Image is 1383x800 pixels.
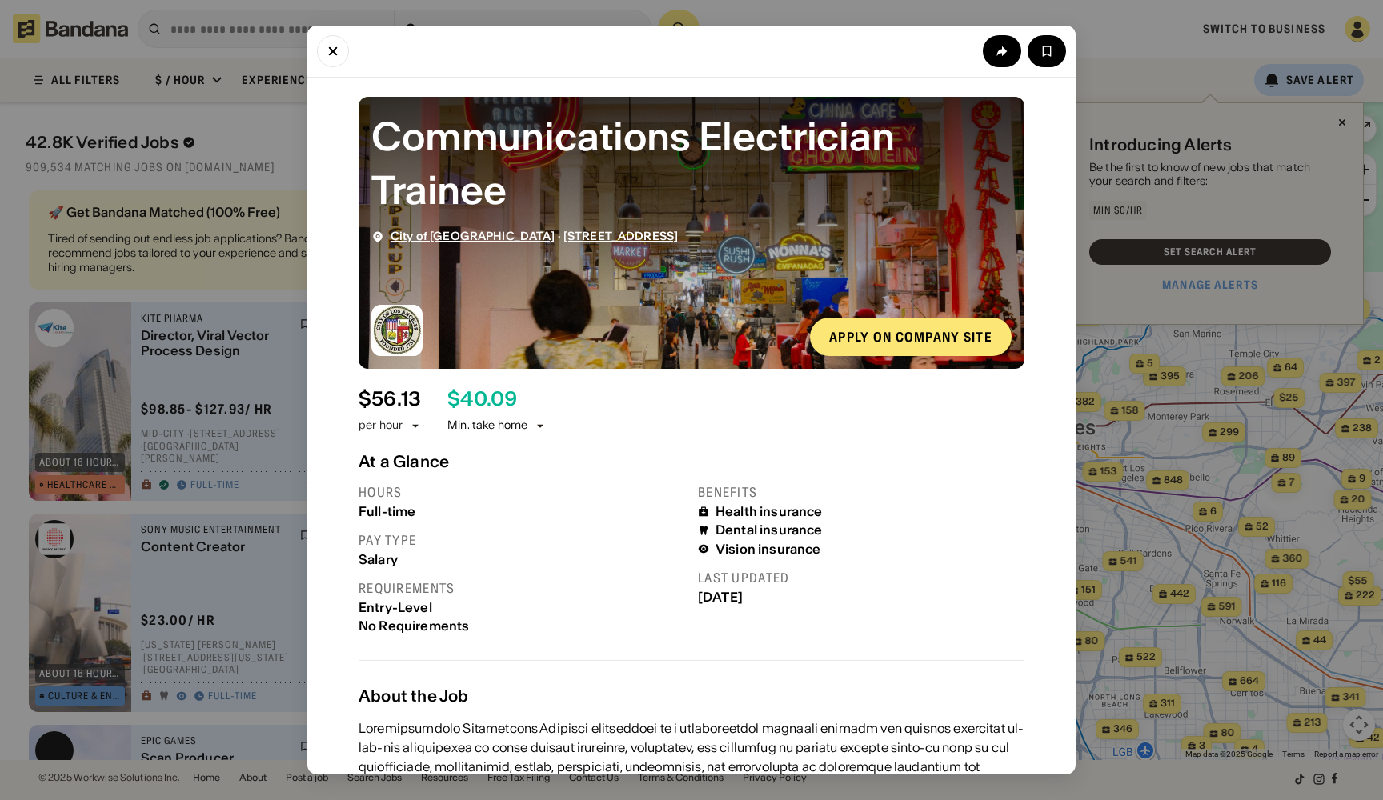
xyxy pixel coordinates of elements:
[359,532,685,549] div: Pay type
[698,590,1024,605] div: [DATE]
[359,388,421,411] div: $ 56.13
[716,522,823,538] div: Dental insurance
[371,110,1012,217] div: Communications Electrician Trainee
[359,686,1024,706] div: About the Job
[359,452,1024,471] div: At a Glance
[359,600,685,615] div: Entry-Level
[563,229,678,243] span: [STREET_ADDRESS]
[359,580,685,597] div: Requirements
[698,484,1024,501] div: Benefits
[391,230,678,243] div: ·
[359,618,685,634] div: No Requirements
[716,542,821,557] div: Vision insurance
[391,229,555,243] span: City of [GEOGRAPHIC_DATA]
[359,552,685,567] div: Salary
[447,388,517,411] div: $ 40.09
[829,330,992,343] div: Apply on company site
[317,35,349,67] button: Close
[716,504,823,519] div: Health insurance
[359,504,685,519] div: Full-time
[447,418,547,434] div: Min. take home
[359,484,685,501] div: Hours
[371,305,423,356] img: City of Los Angeles logo
[698,570,1024,586] div: Last updated
[359,418,403,434] div: per hour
